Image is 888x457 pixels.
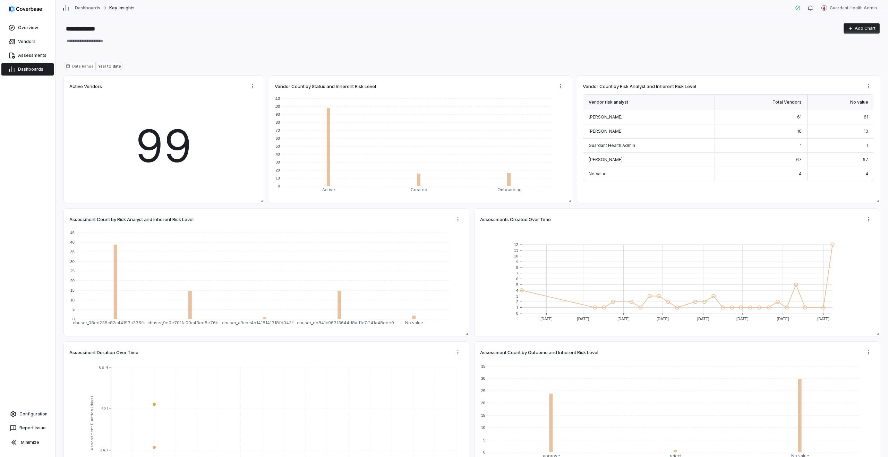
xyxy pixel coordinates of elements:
[516,311,518,315] text: 0
[75,5,100,11] a: Dashboards
[800,143,802,148] span: 1
[247,81,258,91] button: More actions
[70,298,75,302] text: 10
[480,349,598,355] span: Assessment Count by Outcome and Inherent Risk Level
[70,260,75,264] text: 30
[70,288,75,292] text: 15
[69,83,102,89] span: Active Vendors
[72,307,75,311] text: 5
[516,265,518,270] text: 8
[866,143,868,148] span: 1
[821,5,827,11] img: Guardant Health Admin avatar
[3,422,52,434] button: Report Issue
[18,53,46,58] span: Assessments
[481,376,485,380] text: 30
[278,184,280,188] text: 0
[276,144,280,148] text: 50
[1,49,54,62] a: Assessments
[276,168,280,172] text: 20
[480,216,551,222] span: Assessments Created Over Time
[516,288,518,292] text: 4
[64,62,96,70] div: Date Range
[89,396,94,450] tspan: Assessment Duration (days)
[70,269,75,273] text: 25
[797,114,802,120] span: 61
[274,104,280,108] text: 100
[483,438,485,442] text: 5
[19,411,48,417] span: Configuration
[21,440,39,445] span: Minimize
[3,408,52,420] a: Configuration
[589,114,623,120] span: [PERSON_NAME]
[516,260,518,264] text: 9
[577,317,589,321] text: [DATE]
[109,5,134,11] span: Key Insights
[516,277,518,281] text: 6
[516,283,518,287] text: 5
[452,214,463,225] button: More actions
[135,113,192,179] span: 99
[589,171,607,176] span: No Value
[697,317,709,321] text: [DATE]
[18,67,43,72] span: Dashboards
[99,365,108,370] tspan: 69.4
[514,243,518,247] text: 12
[18,25,38,30] span: Overview
[617,317,630,321] text: [DATE]
[101,406,108,411] tspan: 52.1
[276,160,280,164] text: 30
[844,23,880,34] button: Add Chart
[1,35,54,48] a: Vendors
[481,364,485,368] text: 35
[863,347,874,358] button: More actions
[9,6,42,12] img: logo-D7KZi-bG.svg
[864,129,868,134] span: 10
[1,21,54,34] a: Overview
[276,112,280,116] text: 90
[555,81,566,91] button: More actions
[276,176,280,180] text: 10
[19,425,46,431] span: Report Issue
[274,96,280,100] text: 110
[583,95,715,110] div: Vendor risk analyst
[715,95,807,110] div: Total Vendors
[276,128,280,132] text: 70
[276,136,280,140] text: 60
[100,448,108,452] tspan: 34.7
[452,347,463,358] button: More actions
[481,389,485,393] text: 25
[516,300,518,304] text: 2
[817,317,829,321] text: [DATE]
[796,157,802,162] span: 67
[70,240,75,244] text: 40
[18,39,36,44] span: Vendors
[96,62,123,70] div: Year to date
[583,83,696,89] span: Vendor Count by Risk Analyst and Inherent Risk Level
[70,231,75,235] text: 45
[799,171,802,176] span: 4
[777,317,789,321] text: [DATE]
[514,248,518,253] text: 11
[70,279,75,283] text: 20
[1,63,54,76] a: Dashboards
[66,64,70,68] svg: Date range for report
[830,5,877,11] span: Guardant Health Admin
[70,250,75,254] text: 35
[514,254,518,258] text: 10
[863,81,874,91] button: More actions
[589,157,623,162] span: [PERSON_NAME]
[481,401,485,405] text: 20
[69,349,138,355] span: Assessment Duration Over Time
[589,129,623,134] span: [PERSON_NAME]
[808,95,874,110] div: No value
[589,143,635,148] span: Guardant Health Admin
[69,216,194,222] span: Assessment Count by Risk Analyst and Inherent Risk Level
[276,120,280,124] text: 80
[657,317,669,321] text: [DATE]
[863,214,874,225] button: More actions
[865,171,868,176] span: 4
[481,425,485,430] text: 10
[483,450,485,454] text: 0
[276,152,280,156] text: 40
[516,271,518,275] text: 7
